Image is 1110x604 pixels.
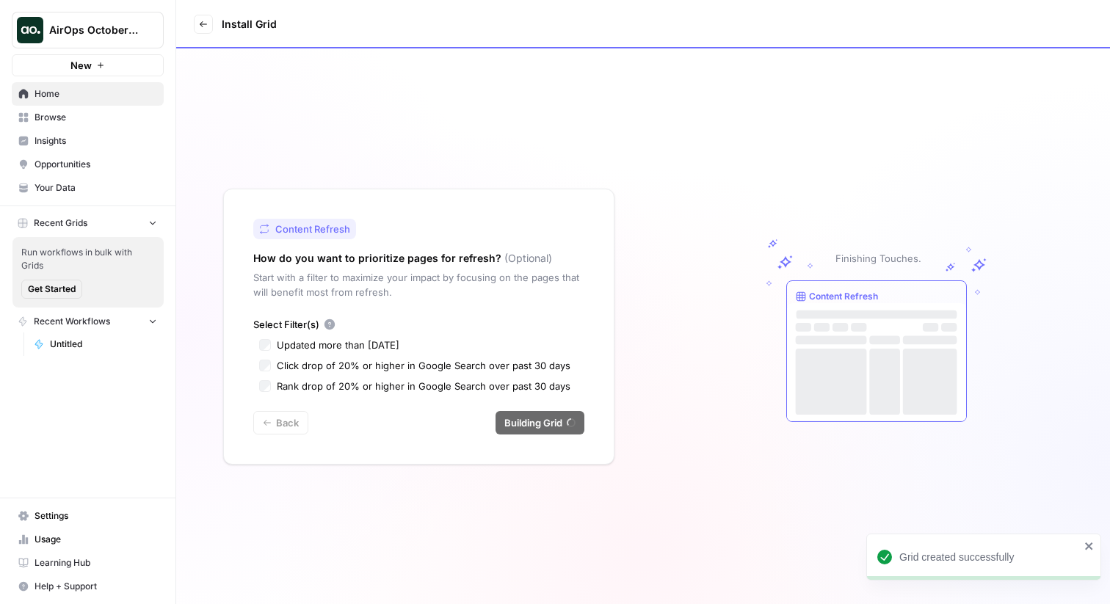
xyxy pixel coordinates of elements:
div: Updated more than [DATE] [277,338,399,352]
a: Home [12,82,164,106]
span: Your Data [35,181,157,194]
span: Recent Grids [34,217,87,230]
button: New [12,54,164,76]
span: Content Refresh [809,290,878,303]
span: Select Filter(s) [253,317,319,332]
span: Insights [35,134,157,148]
h2: How do you want to prioritize pages for refresh? [253,251,501,266]
span: Settings [35,509,157,523]
button: Workspace: AirOps October Cohort [12,12,164,48]
a: Settings [12,504,164,528]
h3: Install Grid [222,17,277,32]
button: Help + Support [12,575,164,598]
span: Get Started [28,283,76,296]
span: Browse [35,111,157,124]
span: . [918,251,921,266]
button: Building Grid [496,411,584,434]
button: Recent Workflows [12,310,164,332]
img: AirOps October Cohort Logo [17,17,43,43]
span: Opportunities [35,158,157,171]
button: Back [253,411,308,434]
p: Finishing Touches [835,251,918,266]
a: Insights [12,129,164,153]
span: Recent Workflows [34,315,110,328]
div: Click drop of 20% or higher in Google Search over past 30 days [277,358,570,373]
input: Click drop of 20% or higher in Google Search over past 30 days [259,360,271,371]
span: AirOps October Cohort [49,23,138,37]
span: Home [35,87,157,101]
div: Grid created successfully [899,550,1080,564]
a: Untitled [27,332,164,356]
span: Content Refresh [275,222,350,236]
a: Your Data [12,176,164,200]
button: close [1084,540,1095,552]
span: Untitled [50,338,157,351]
a: Usage [12,528,164,551]
input: Updated more than [DATE] [259,339,271,351]
a: Browse [12,106,164,129]
span: (Optional) [504,251,552,266]
span: New [70,58,92,73]
button: Get Started [21,280,82,299]
a: Learning Hub [12,551,164,575]
span: Run workflows in bulk with Grids [21,246,155,272]
span: Usage [35,533,157,546]
span: Building Grid [504,415,562,430]
span: Back [276,415,299,430]
div: Rank drop of 20% or higher in Google Search over past 30 days [277,379,570,393]
p: Start with a filter to maximize your impact by focusing on the pages that will benefit most from ... [253,270,584,299]
input: Rank drop of 20% or higher in Google Search over past 30 days [259,380,271,392]
button: Recent Grids [12,212,164,234]
span: Help + Support [35,580,157,593]
span: Learning Hub [35,556,157,570]
a: Opportunities [12,153,164,176]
